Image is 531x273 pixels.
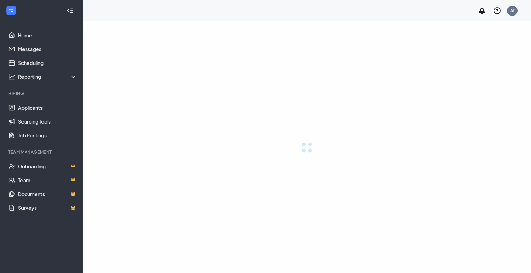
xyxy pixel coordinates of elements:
[67,7,74,14] svg: Collapse
[18,42,77,56] a: Messages
[18,56,77,70] a: Scheduling
[18,128,77,142] a: Job Postings
[18,115,77,128] a: Sourcing Tools
[478,7,486,15] svg: Notifications
[8,90,76,96] div: Hiring
[18,73,77,80] div: Reporting
[18,201,77,215] a: SurveysCrown
[18,187,77,201] a: DocumentsCrown
[8,149,76,155] div: Team Management
[510,8,515,13] div: AT
[8,7,15,14] svg: WorkstreamLogo
[493,7,501,15] svg: QuestionInfo
[18,28,77,42] a: Home
[18,173,77,187] a: TeamCrown
[18,159,77,173] a: OnboardingCrown
[18,101,77,115] a: Applicants
[8,73,15,80] svg: Analysis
